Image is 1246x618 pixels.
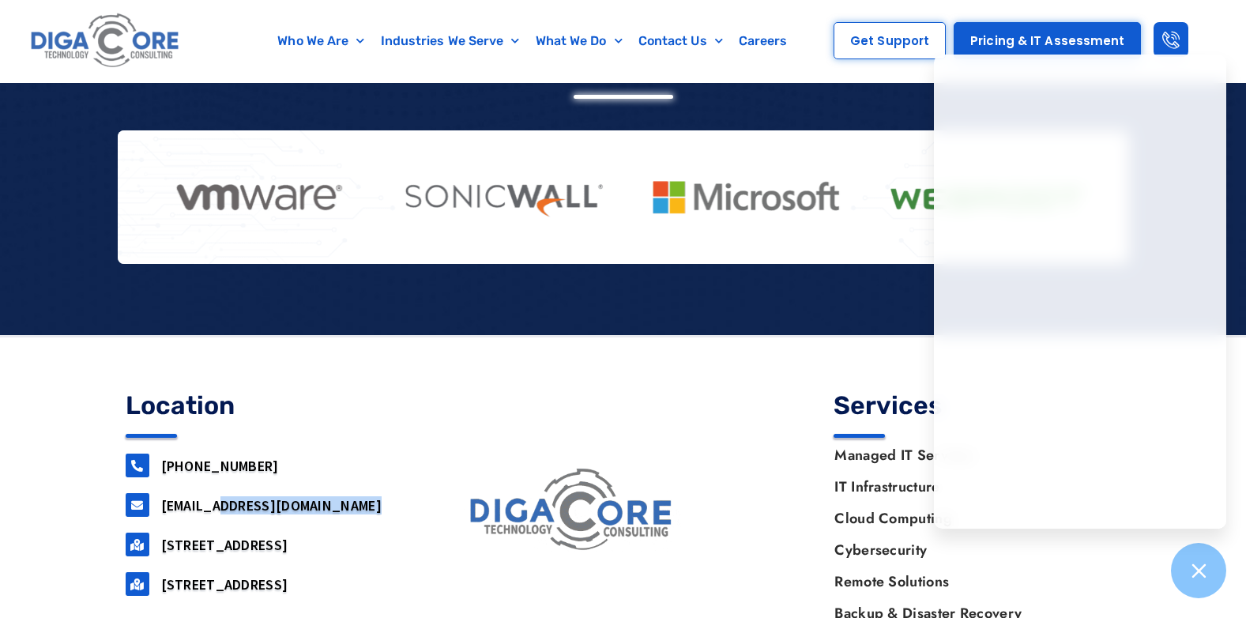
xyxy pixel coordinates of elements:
[27,8,184,74] img: Digacore logo 1
[161,536,288,554] a: [STREET_ADDRESS]
[249,23,815,59] nav: Menu
[834,393,1121,418] h4: Services
[161,457,279,475] a: [PHONE_NUMBER]
[126,572,149,596] a: 2917 Penn Forest Blvd, Roanoke, VA 24018
[954,22,1141,59] a: Pricing & IT Assessment
[640,171,852,224] img: Microsoft Logo
[834,22,946,59] a: Get Support
[464,463,681,559] img: digacore logo
[934,55,1226,529] iframe: Chatgenie Messenger
[819,566,1120,597] a: Remote Solutions
[850,35,929,47] span: Get Support
[126,393,413,418] h4: Location
[161,496,382,514] a: [EMAIL_ADDRESS][DOMAIN_NAME]
[883,171,1095,224] img: webroot logo
[970,35,1124,47] span: Pricing & IT Assessment
[126,533,149,556] a: 160 airport road, Suite 201, Lakewood, NJ, 08701
[397,171,608,224] img: sonicwall logo
[819,534,1120,566] a: Cybersecurity
[373,23,528,59] a: Industries We Serve
[819,503,1120,534] a: Cloud Computing
[819,471,1120,503] a: IT Infrastructure
[819,439,1120,471] a: Managed IT Services
[153,171,365,224] img: VMware Logo
[126,493,149,517] a: support@digacore.com
[161,575,288,594] a: [STREET_ADDRESS]
[631,23,731,59] a: Contact Us
[731,23,796,59] a: Careers
[528,23,631,59] a: What We Do
[269,23,372,59] a: Who We Are
[126,454,149,477] a: 732-646-5725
